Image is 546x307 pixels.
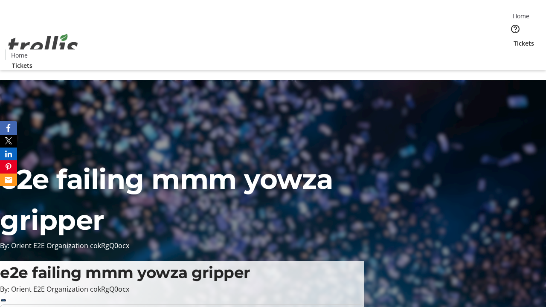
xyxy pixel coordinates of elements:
a: Home [6,51,33,60]
button: Cart [507,48,524,65]
button: Help [507,20,524,38]
a: Tickets [5,61,39,70]
span: Tickets [514,39,534,48]
img: Orient E2E Organization cokRgQ0ocx's Logo [5,24,81,67]
span: Home [11,51,28,60]
a: Tickets [507,39,541,48]
a: Home [507,12,534,20]
span: Home [513,12,529,20]
span: Tickets [12,61,32,70]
